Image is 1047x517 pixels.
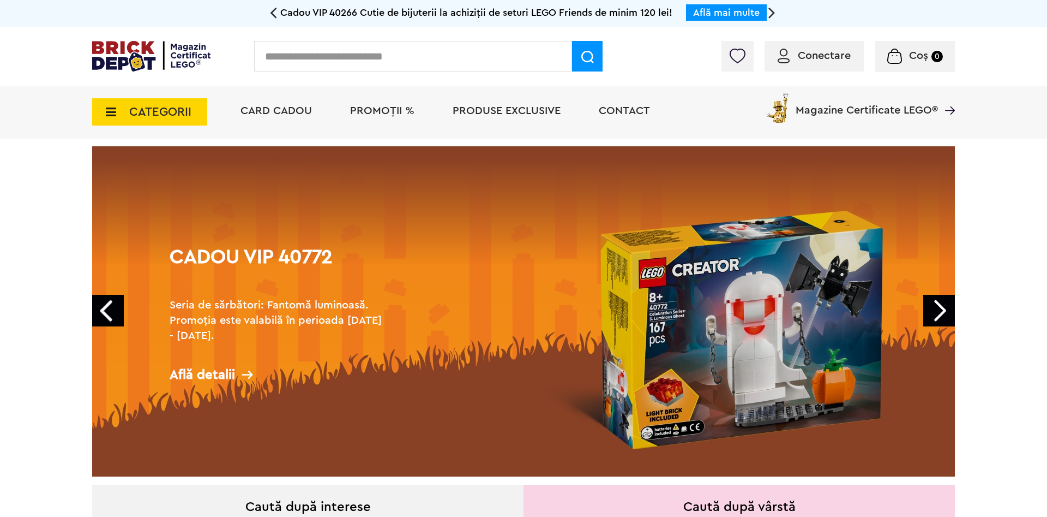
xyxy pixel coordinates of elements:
[129,106,191,118] span: CATEGORII
[693,8,760,17] a: Află mai multe
[170,247,388,287] h1: Cadou VIP 40772
[170,298,388,343] h2: Seria de sărbători: Fantomă luminoasă. Promoția este valabilă în perioada [DATE] - [DATE].
[240,105,312,116] a: Card Cadou
[796,91,938,116] span: Magazine Certificate LEGO®
[938,91,955,102] a: Magazine Certificate LEGO®
[923,295,955,326] a: Next
[798,50,851,61] span: Conectare
[909,50,928,61] span: Coș
[170,368,388,382] div: Află detalii
[931,51,943,62] small: 0
[599,105,650,116] a: Contact
[778,50,851,61] a: Conectare
[92,295,124,326] a: Prev
[280,8,672,17] span: Cadou VIP 40266 Cutie de bijuterii la achiziții de seturi LEGO Friends de minim 120 lei!
[92,146,955,477] a: Cadou VIP 40772Seria de sărbători: Fantomă luminoasă. Promoția este valabilă în perioada [DATE] -...
[453,105,561,116] a: Produse exclusive
[350,105,414,116] a: PROMOȚII %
